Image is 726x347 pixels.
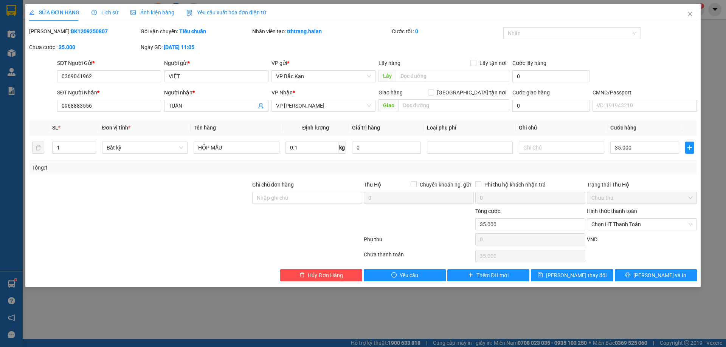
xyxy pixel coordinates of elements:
span: kg [338,142,346,154]
span: Chưa thu [591,192,692,204]
span: Chuyển khoản ng. gửi [417,180,474,189]
span: [GEOGRAPHIC_DATA] tận nơi [434,88,509,97]
input: Dọc đường [396,70,509,82]
button: printer[PERSON_NAME] và In [615,269,697,281]
span: Chọn HT Thanh Toán [591,219,692,230]
button: deleteHủy Đơn Hàng [280,269,362,281]
span: Yêu cầu [400,271,418,279]
span: [PERSON_NAME] thay đổi [546,271,607,279]
span: Hủy Đơn Hàng [308,271,343,279]
label: Cước lấy hàng [512,60,546,66]
span: close [687,11,693,17]
div: Chưa cước : [29,43,139,51]
span: edit [29,10,34,15]
b: Tiêu chuẩn [179,28,206,34]
span: Cước hàng [610,125,636,131]
span: Thu Hộ [364,182,381,188]
span: Giao hàng [379,89,403,96]
span: exclamation-circle [391,272,397,278]
div: Tổng: 1 [32,163,280,172]
div: Trạng thái Thu Hộ [587,180,697,189]
span: save [538,272,543,278]
input: VD: Bàn, Ghế [194,142,279,154]
span: VP Bắc Kạn [276,71,371,82]
span: Bất kỳ [107,142,183,153]
span: Lấy tận nơi [476,59,509,67]
span: Tổng cước [475,208,500,214]
span: Thêm ĐH mới [476,271,509,279]
span: Lấy hàng [379,60,400,66]
b: tthtrang.halan [287,28,322,34]
div: Người nhận [164,88,268,97]
input: Dọc đường [399,99,509,111]
b: [DATE] 11:05 [164,44,194,50]
label: Cước giao hàng [512,89,550,96]
span: Định lượng [302,125,329,131]
span: plus [686,145,693,151]
th: Ghi chú [516,120,607,135]
span: VND [587,236,597,242]
span: delete [299,272,305,278]
b: BK1209250807 [71,28,108,34]
div: SĐT Người Nhận [57,88,161,97]
span: Giá trị hàng [352,125,380,131]
input: Cước giao hàng [512,100,589,112]
span: Ảnh kiện hàng [130,9,174,15]
label: Hình thức thanh toán [587,208,637,214]
input: Ghi chú đơn hàng Ghi chú cho kế toán [252,192,362,204]
button: plusThêm ĐH mới [447,269,529,281]
button: delete [32,142,44,154]
b: 35.000 [59,44,75,50]
div: SĐT Người Gửi [57,59,161,67]
span: Giao [379,99,399,111]
span: plus [468,272,473,278]
button: save[PERSON_NAME] thay đổi [531,269,613,281]
div: VP gửi [271,59,375,67]
div: Ngày GD: [141,43,251,51]
span: VP Hoàng Văn Thụ [276,100,371,111]
div: CMND/Passport [593,88,697,97]
img: icon [186,10,192,16]
div: Gói vận chuyển: [141,27,251,35]
span: Đơn vị tính [102,125,130,131]
span: Yêu cầu xuất hóa đơn điện tử [186,9,266,15]
th: Loại phụ phí [424,120,515,135]
input: Cước lấy hàng [512,70,589,82]
span: SL [52,125,58,131]
span: picture [130,10,136,15]
span: Phí thu hộ khách nhận trả [481,180,549,189]
div: Nhân viên tạo: [252,27,390,35]
span: Lịch sử [92,9,118,15]
span: Lấy [379,70,396,82]
label: Ghi chú đơn hàng [252,182,294,188]
div: Người gửi [164,59,268,67]
span: [PERSON_NAME] và In [633,271,686,279]
div: [PERSON_NAME]: [29,27,139,35]
span: printer [625,272,630,278]
div: Phụ thu [363,235,475,248]
span: clock-circle [92,10,97,15]
span: SỬA ĐƠN HÀNG [29,9,79,15]
button: plus [685,142,693,154]
button: exclamation-circleYêu cầu [364,269,446,281]
b: 0 [415,28,418,34]
span: user-add [258,103,264,109]
div: Chưa thanh toán [363,250,475,264]
button: Close [679,4,701,25]
span: Tên hàng [194,125,216,131]
div: Cước rồi : [392,27,502,35]
input: Ghi Chú [519,142,604,154]
span: VP Nhận [271,89,293,96]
